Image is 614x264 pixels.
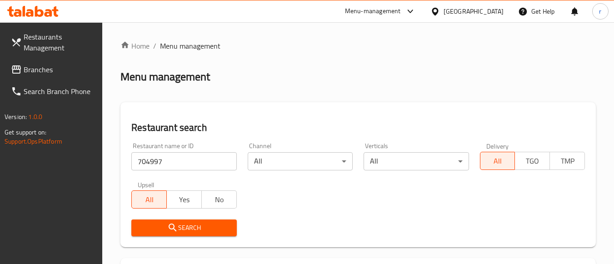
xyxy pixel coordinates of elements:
button: All [131,190,167,209]
span: Search Branch Phone [24,86,95,97]
span: TMP [554,154,581,168]
a: Support.OpsPlatform [5,135,62,147]
div: All [248,152,353,170]
span: Restaurants Management [24,31,95,53]
li: / [153,40,156,51]
nav: breadcrumb [120,40,596,51]
div: All [364,152,469,170]
a: Restaurants Management [4,26,103,59]
h2: Restaurant search [131,121,585,134]
span: Branches [24,64,95,75]
span: r [599,6,601,16]
button: Search [131,219,236,236]
span: Menu management [160,40,220,51]
span: All [135,193,163,206]
span: No [205,193,233,206]
span: Yes [170,193,198,206]
input: Search for restaurant name or ID.. [131,152,236,170]
button: Yes [166,190,202,209]
span: Get support on: [5,126,46,138]
span: All [484,154,512,168]
button: TMP [549,152,585,170]
label: Upsell [138,181,155,188]
a: Branches [4,59,103,80]
div: [GEOGRAPHIC_DATA] [444,6,504,16]
label: Delivery [486,143,509,149]
span: 1.0.0 [28,111,42,123]
a: Home [120,40,150,51]
span: TGO [519,154,546,168]
h2: Menu management [120,70,210,84]
a: Search Branch Phone [4,80,103,102]
button: All [480,152,515,170]
span: Version: [5,111,27,123]
div: Menu-management [345,6,401,17]
span: Search [139,222,229,234]
button: No [201,190,237,209]
button: TGO [514,152,550,170]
